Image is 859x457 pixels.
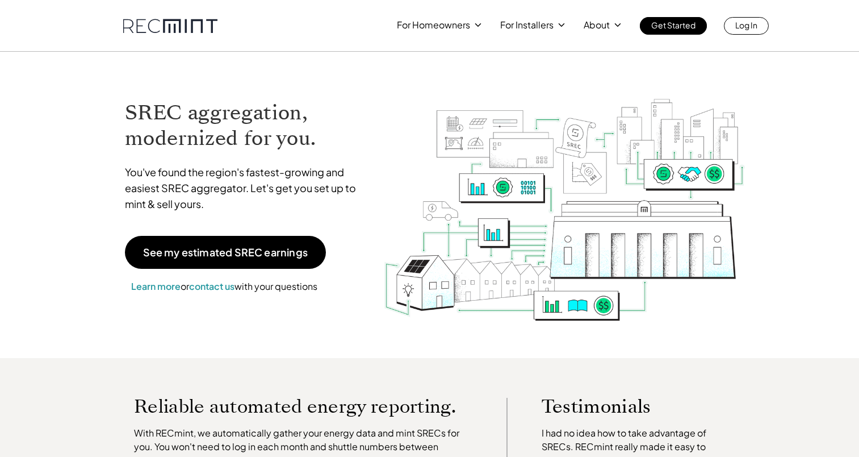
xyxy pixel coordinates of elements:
p: For Homeowners [397,17,470,33]
p: About [584,17,610,33]
a: Log In [724,17,769,35]
a: Learn more [131,280,181,292]
p: Reliable automated energy reporting. [134,398,472,415]
p: or with your questions [125,279,324,294]
img: RECmint value cycle [383,69,745,324]
p: Log In [735,17,757,33]
p: See my estimated SREC earnings [143,247,308,257]
p: You've found the region's fastest-growing and easiest SREC aggregator. Let's get you set up to mi... [125,164,367,212]
p: For Installers [500,17,554,33]
p: Testimonials [542,398,711,415]
p: Get Started [651,17,695,33]
a: See my estimated SREC earnings [125,236,326,269]
h1: SREC aggregation, modernized for you. [125,100,367,151]
a: Get Started [640,17,707,35]
a: contact us [189,280,234,292]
